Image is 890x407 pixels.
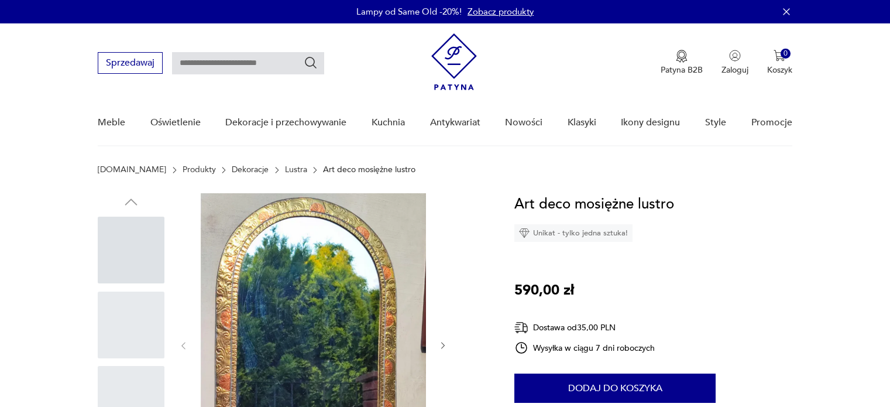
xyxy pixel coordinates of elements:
[705,100,726,145] a: Style
[183,165,216,175] a: Produkty
[514,374,716,403] button: Dodaj do koszyka
[514,224,633,242] div: Unikat - tylko jedna sztuka!
[721,50,748,76] button: Zaloguj
[514,341,655,355] div: Wysyłka w ciągu 7 dni roboczych
[774,50,785,61] img: Ikona koszyka
[751,100,792,145] a: Promocje
[519,228,530,238] img: Ikona diamentu
[98,60,163,68] a: Sprzedawaj
[468,6,534,18] a: Zobacz produkty
[285,165,307,175] a: Lustra
[232,165,269,175] a: Dekoracje
[661,50,703,76] a: Ikona medaluPatyna B2B
[356,6,462,18] p: Lampy od Same Old -20%!
[767,50,792,76] button: 0Koszyk
[676,50,688,63] img: Ikona medalu
[729,50,741,61] img: Ikonka użytkownika
[721,64,748,76] p: Zaloguj
[98,165,166,175] a: [DOMAIN_NAME]
[767,64,792,76] p: Koszyk
[661,64,703,76] p: Patyna B2B
[621,100,680,145] a: Ikony designu
[514,320,655,335] div: Dostawa od 35,00 PLN
[98,52,163,74] button: Sprzedawaj
[430,100,480,145] a: Antykwariat
[505,100,542,145] a: Nowości
[661,50,703,76] button: Patyna B2B
[431,33,477,90] img: Patyna - sklep z meblami i dekoracjami vintage
[514,320,528,335] img: Ikona dostawy
[323,165,415,175] p: Art deco mosiężne lustro
[98,100,125,145] a: Meble
[514,193,674,216] h1: Art deco mosiężne lustro
[781,49,791,59] div: 0
[372,100,405,145] a: Kuchnia
[150,100,201,145] a: Oświetlenie
[304,56,318,70] button: Szukaj
[514,279,574,302] p: 590,00 zł
[225,100,346,145] a: Dekoracje i przechowywanie
[568,100,596,145] a: Klasyki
